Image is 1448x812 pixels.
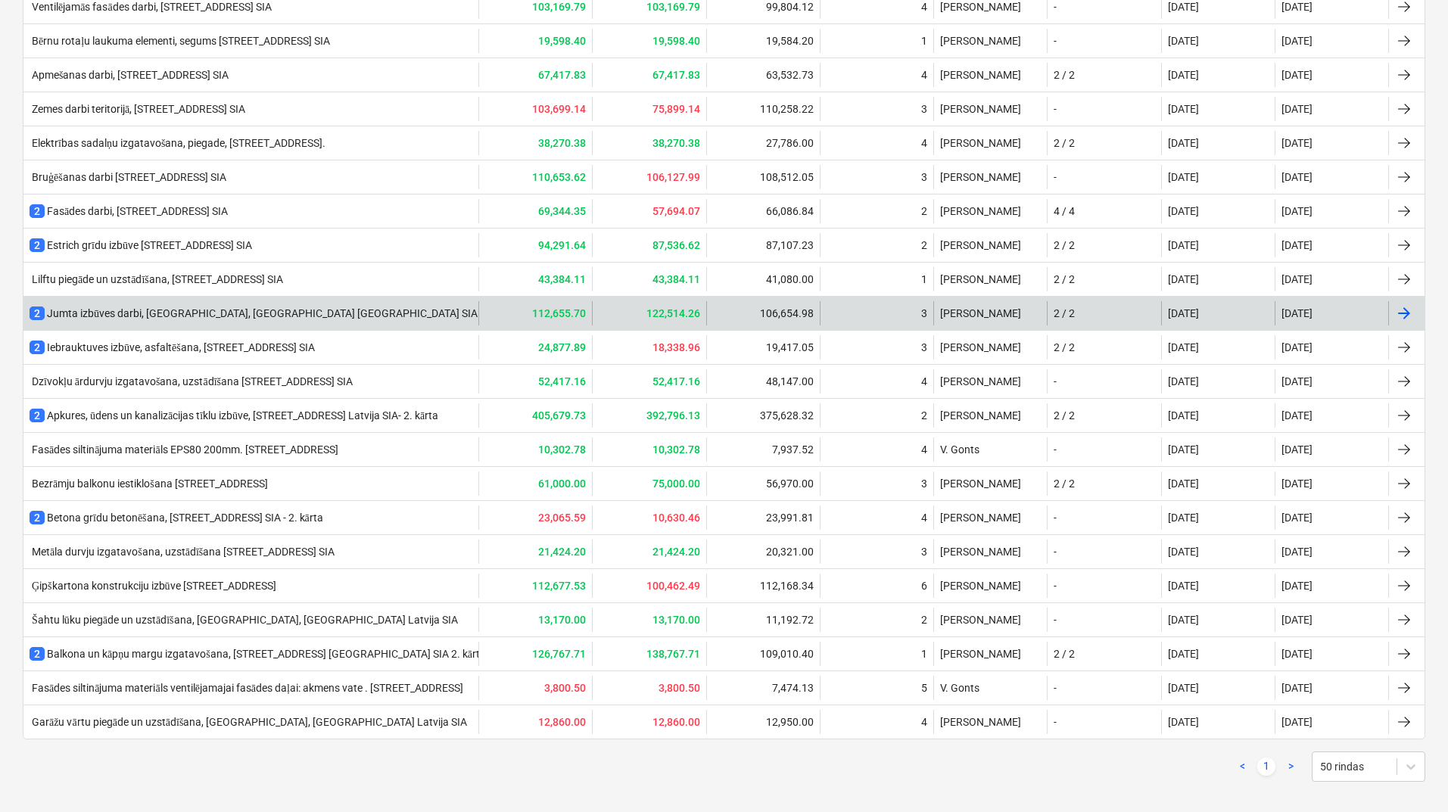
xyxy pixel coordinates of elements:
[1168,716,1199,728] div: [DATE]
[1281,35,1313,47] div: [DATE]
[1168,409,1199,422] div: [DATE]
[1054,239,1075,251] div: 2 / 2
[1281,716,1313,728] div: [DATE]
[921,1,927,13] div: 4
[1168,35,1199,47] div: [DATE]
[933,335,1047,359] div: [PERSON_NAME]
[921,307,927,319] div: 3
[1054,273,1075,285] div: 2 / 2
[1281,69,1313,81] div: [DATE]
[1281,758,1300,776] a: Next page
[30,646,486,661] div: Balkona un kāpņu margu izgatavošana, [STREET_ADDRESS] [GEOGRAPHIC_DATA] SIA 2. kārta
[652,137,700,149] b: 38,270.38
[538,716,586,728] b: 12,860.00
[1054,409,1075,422] div: 2 / 2
[921,273,927,285] div: 1
[1168,580,1199,592] div: [DATE]
[1168,137,1199,149] div: [DATE]
[30,69,229,82] div: Apmešanas darbi, [STREET_ADDRESS] SIA
[30,137,325,150] div: Elektrības sadalņu izgatavošana, piegade, [STREET_ADDRESS].
[1168,171,1199,183] div: [DATE]
[1054,35,1057,47] div: -
[30,510,323,525] div: Betona grīdu betonēšana, [STREET_ADDRESS] SIA - 2. kārta
[30,408,438,423] div: Apkures, ūdens un kanalizācijas tīklu izbūve, [STREET_ADDRESS] Latvija SIA- 2. kārta
[921,580,927,592] div: 6
[538,69,586,81] b: 67,417.83
[1281,1,1313,13] div: [DATE]
[1281,409,1313,422] div: [DATE]
[646,580,700,592] b: 100,462.49
[30,204,228,219] div: Fasādes darbi, [STREET_ADDRESS] SIA
[933,676,1047,700] div: V. Gonts
[933,471,1047,496] div: [PERSON_NAME]
[652,546,700,558] b: 21,424.20
[921,35,927,47] div: 1
[1168,239,1199,251] div: [DATE]
[1168,375,1199,387] div: [DATE]
[921,512,927,524] div: 4
[30,546,335,558] div: Metāla durvju izgatavošana, uzstādīšana [STREET_ADDRESS] SIA
[921,648,927,660] div: 1
[1168,443,1199,456] div: [DATE]
[30,1,272,14] div: Ventilējamās fasādes darbi, [STREET_ADDRESS] SIA
[933,199,1047,223] div: [PERSON_NAME]
[30,409,45,422] span: 2
[532,580,586,592] b: 112,677.53
[706,63,820,87] div: 63,532.73
[1281,137,1313,149] div: [DATE]
[706,574,820,598] div: 112,168.34
[1281,103,1313,115] div: [DATE]
[706,540,820,564] div: 20,321.00
[1168,478,1199,490] div: [DATE]
[538,614,586,626] b: 13,170.00
[921,614,927,626] div: 2
[652,478,700,490] b: 75,000.00
[1054,103,1057,115] div: -
[538,137,586,149] b: 38,270.38
[30,238,45,252] span: 2
[30,340,315,355] div: Iebrauktuves izbūve, asfaltēšana, [STREET_ADDRESS] SIA
[1281,307,1313,319] div: [DATE]
[706,437,820,462] div: 7,937.52
[933,506,1047,530] div: [PERSON_NAME]
[1168,614,1199,626] div: [DATE]
[706,267,820,291] div: 41,080.00
[921,103,927,115] div: 3
[706,369,820,394] div: 48,147.00
[30,478,268,490] div: Bezrāmju balkonu iestiklošana [STREET_ADDRESS]
[921,546,927,558] div: 3
[544,682,586,694] b: 3,800.50
[532,1,586,13] b: 103,169.79
[538,375,586,387] b: 52,417.16
[1054,614,1057,626] div: -
[1233,758,1251,776] a: Previous page
[1281,171,1313,183] div: [DATE]
[921,69,927,81] div: 4
[921,443,927,456] div: 4
[933,540,1047,564] div: [PERSON_NAME]
[933,63,1047,87] div: [PERSON_NAME]
[652,35,700,47] b: 19,598.40
[921,205,927,217] div: 2
[30,341,45,354] span: 2
[933,642,1047,666] div: [PERSON_NAME]
[1168,307,1199,319] div: [DATE]
[30,171,226,184] div: Bruģēšanas darbi [STREET_ADDRESS] SIA
[1054,171,1057,183] div: -
[1281,205,1313,217] div: [DATE]
[1281,512,1313,524] div: [DATE]
[706,335,820,359] div: 19,417.05
[652,614,700,626] b: 13,170.00
[652,103,700,115] b: 75,899.14
[532,307,586,319] b: 112,655.70
[706,233,820,257] div: 87,107.23
[921,341,927,353] div: 3
[1168,648,1199,660] div: [DATE]
[1054,580,1057,592] div: -
[1168,1,1199,13] div: [DATE]
[532,409,586,422] b: 405,679.73
[1281,580,1313,592] div: [DATE]
[1281,478,1313,490] div: [DATE]
[30,204,45,218] span: 2
[1281,239,1313,251] div: [DATE]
